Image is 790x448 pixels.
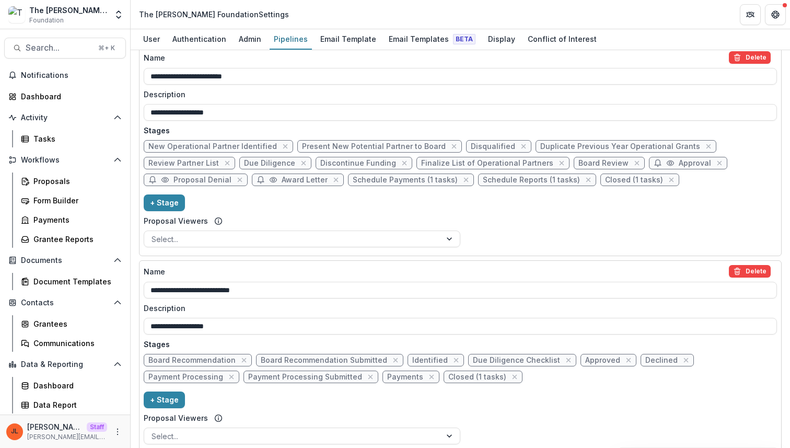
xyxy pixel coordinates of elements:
button: close [563,355,574,365]
div: Payments [33,214,118,225]
div: Display [484,31,519,47]
span: Review Partner List [148,159,219,168]
label: Description [144,89,771,100]
span: Duplicate Previous Year Operational Grants [540,142,700,151]
label: Proposal Viewers [144,412,208,423]
div: Communications [33,338,118,349]
a: Tasks [17,130,126,147]
p: Name [144,52,165,63]
div: Conflict of Interest [524,31,601,47]
a: Email Template [316,29,380,50]
button: close [222,158,233,168]
div: Proposals [33,176,118,187]
span: Closed (1 tasks) [448,373,506,382]
a: Data Report [17,396,126,413]
div: Pipelines [270,31,312,47]
button: Open Activity [4,109,126,126]
button: close [298,158,309,168]
div: Dashboard [33,380,118,391]
button: delete [729,51,771,64]
div: Grantees [33,318,118,329]
span: Due Diligence [244,159,295,168]
button: close [632,158,642,168]
button: close [449,141,459,152]
a: Proposals [17,173,126,190]
button: close [226,372,237,382]
div: Form Builder [33,195,118,206]
span: Workflows [21,156,109,165]
div: The [PERSON_NAME] Foundation Settings [139,9,289,20]
a: Document Templates [17,273,126,290]
button: close [518,141,529,152]
span: Data & Reporting [21,360,109,369]
div: Dashboard [21,91,118,102]
a: Form Builder [17,192,126,209]
p: Staff [87,422,107,432]
button: More [111,426,124,438]
span: Contacts [21,298,109,307]
button: Get Help [765,4,786,25]
button: close [399,158,410,168]
p: Stages [144,339,777,350]
span: Finalize List of Operational Partners [421,159,553,168]
button: Open Workflows [4,152,126,168]
a: Dashboard [17,377,126,394]
label: Description [144,303,771,314]
a: Communications [17,335,126,352]
span: Proposal Denial [173,176,231,185]
a: Pipelines [270,29,312,50]
button: Open Documents [4,252,126,269]
button: close [623,355,634,365]
span: Schedule Payments (1 tasks) [353,176,458,185]
a: Admin [235,29,265,50]
div: Email Templates [385,31,480,47]
a: Authentication [168,29,230,50]
a: User [139,29,164,50]
a: Grantees [17,315,126,332]
span: Closed (1 tasks) [605,176,663,185]
p: [PERSON_NAME][EMAIL_ADDRESS][DOMAIN_NAME] [27,432,107,442]
span: Board Review [578,159,629,168]
button: Search... [4,38,126,59]
button: close [714,158,725,168]
span: Approval [679,159,711,168]
span: Beta [453,34,475,44]
button: close [331,175,341,185]
span: Due Diligence Checklist [473,356,560,365]
div: Grantee Reports [33,234,118,245]
button: Partners [740,4,761,25]
img: The Frist Foundation [8,6,25,23]
span: New Operational Partner Identified [148,142,277,151]
a: Email Templates Beta [385,29,480,50]
label: Proposal Viewers [144,215,208,226]
button: close [583,175,594,185]
span: Payments [387,373,423,382]
p: [PERSON_NAME] [27,421,83,432]
a: Dashboard [4,88,126,105]
button: close [666,175,677,185]
span: Search... [26,43,92,53]
button: Open entity switcher [111,4,126,25]
span: Identified [412,356,448,365]
button: close [280,141,291,152]
button: close [681,355,691,365]
a: Display [484,29,519,50]
span: Activity [21,113,109,122]
span: Board Recommendation [148,356,236,365]
button: delete [729,265,771,278]
span: Board Recommendation Submitted [261,356,387,365]
button: close [235,175,245,185]
span: Award Letter [282,176,328,185]
div: Document Templates [33,276,118,287]
span: Notifications [21,71,122,80]
span: Declined [645,356,678,365]
button: close [426,372,437,382]
span: Documents [21,256,109,265]
button: close [451,355,461,365]
p: Stages [144,125,777,136]
nav: breadcrumb [135,7,293,22]
span: Discontinue Funding [320,159,396,168]
div: Admin [235,31,265,47]
span: Payment Processing Submitted [248,373,362,382]
button: + Stage [144,392,185,408]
